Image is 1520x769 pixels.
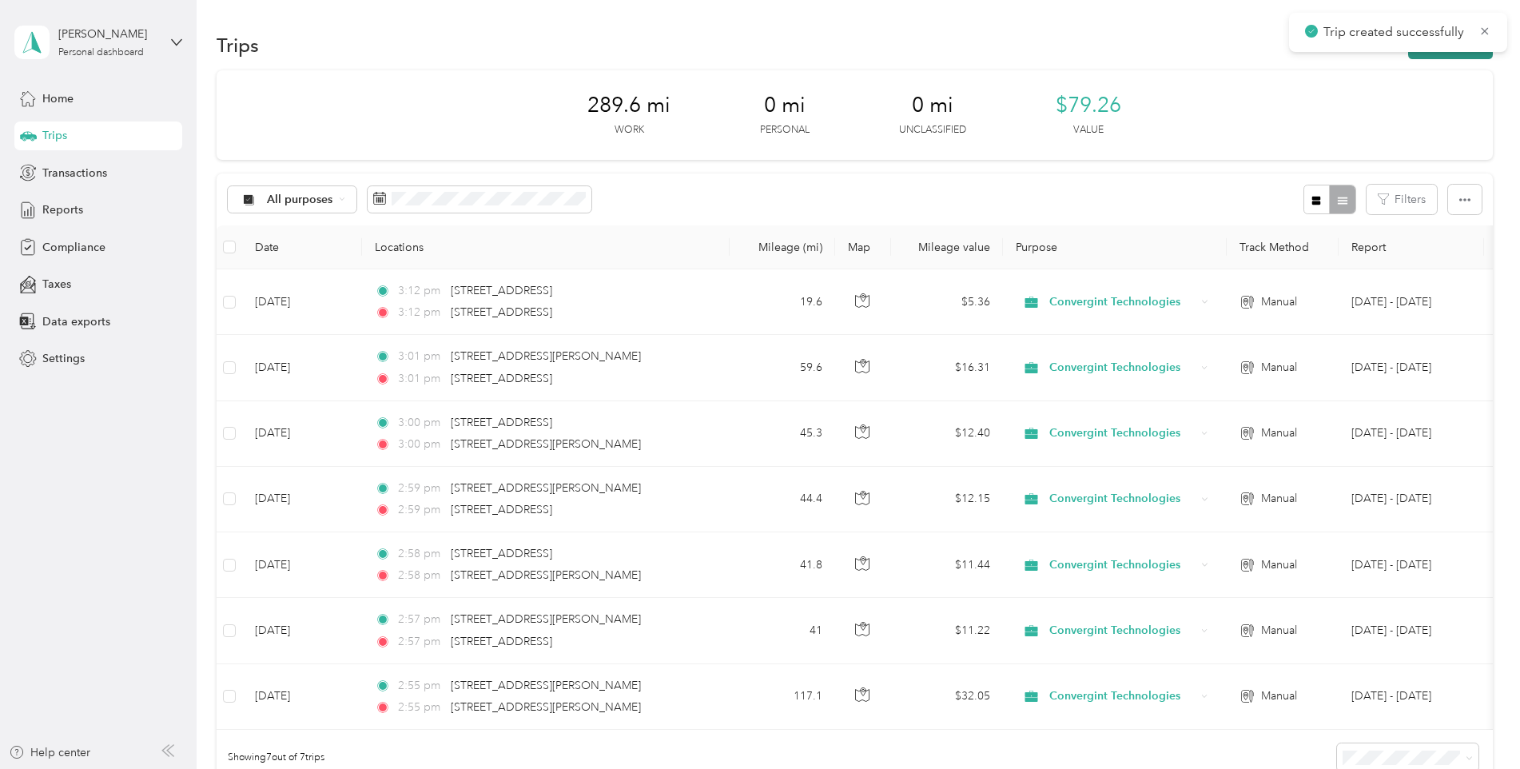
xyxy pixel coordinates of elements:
[398,501,444,519] span: 2:59 pm
[1261,556,1297,574] span: Manual
[1049,622,1196,640] span: Convergint Technologies
[1339,401,1484,467] td: Aug 1 - 31, 2025
[1261,490,1297,508] span: Manual
[242,467,362,532] td: [DATE]
[9,744,90,761] button: Help center
[398,611,444,628] span: 2:57 pm
[587,93,670,118] span: 289.6 mi
[730,664,835,730] td: 117.1
[451,416,552,429] span: [STREET_ADDRESS]
[1049,293,1196,311] span: Convergint Technologies
[1261,424,1297,442] span: Manual
[42,127,67,144] span: Trips
[891,598,1003,663] td: $11.22
[1261,293,1297,311] span: Manual
[242,225,362,269] th: Date
[912,93,953,118] span: 0 mi
[1049,424,1196,442] span: Convergint Technologies
[1339,598,1484,663] td: Aug 1 - 31, 2025
[730,269,835,335] td: 19.6
[730,225,835,269] th: Mileage (mi)
[398,414,444,432] span: 3:00 pm
[58,48,144,58] div: Personal dashboard
[1049,556,1196,574] span: Convergint Technologies
[451,349,641,363] span: [STREET_ADDRESS][PERSON_NAME]
[451,635,552,648] span: [STREET_ADDRESS]
[451,503,552,516] span: [STREET_ADDRESS]
[760,123,810,137] p: Personal
[1056,93,1121,118] span: $79.26
[451,284,552,297] span: [STREET_ADDRESS]
[891,225,1003,269] th: Mileage value
[451,547,552,560] span: [STREET_ADDRESS]
[730,598,835,663] td: 41
[730,335,835,400] td: 59.6
[398,633,444,651] span: 2:57 pm
[42,90,74,107] span: Home
[451,568,641,582] span: [STREET_ADDRESS][PERSON_NAME]
[42,276,71,293] span: Taxes
[1227,225,1339,269] th: Track Method
[891,269,1003,335] td: $5.36
[891,467,1003,532] td: $12.15
[1323,22,1467,42] p: Trip created successfully
[362,225,730,269] th: Locations
[398,677,444,695] span: 2:55 pm
[1073,123,1104,137] p: Value
[1339,664,1484,730] td: Aug 1 - 31, 2025
[835,225,891,269] th: Map
[1261,687,1297,705] span: Manual
[1339,467,1484,532] td: Aug 1 - 31, 2025
[398,436,444,453] span: 3:00 pm
[1339,335,1484,400] td: Aug 1 - 31, 2025
[1339,532,1484,598] td: Aug 1 - 31, 2025
[1003,225,1227,269] th: Purpose
[451,481,641,495] span: [STREET_ADDRESS][PERSON_NAME]
[899,123,966,137] p: Unclassified
[451,437,641,451] span: [STREET_ADDRESS][PERSON_NAME]
[398,567,444,584] span: 2:58 pm
[730,401,835,467] td: 45.3
[730,532,835,598] td: 41.8
[398,370,444,388] span: 3:01 pm
[891,401,1003,467] td: $12.40
[1049,687,1196,705] span: Convergint Technologies
[451,612,641,626] span: [STREET_ADDRESS][PERSON_NAME]
[1261,622,1297,640] span: Manual
[242,532,362,598] td: [DATE]
[267,194,333,205] span: All purposes
[242,335,362,400] td: [DATE]
[1339,225,1484,269] th: Report
[242,598,362,663] td: [DATE]
[398,545,444,563] span: 2:58 pm
[242,269,362,335] td: [DATE]
[891,532,1003,598] td: $11.44
[764,93,806,118] span: 0 mi
[451,305,552,319] span: [STREET_ADDRESS]
[242,401,362,467] td: [DATE]
[42,165,107,181] span: Transactions
[451,700,641,714] span: [STREET_ADDRESS][PERSON_NAME]
[1261,359,1297,377] span: Manual
[217,37,259,54] h1: Trips
[42,350,85,367] span: Settings
[398,699,444,716] span: 2:55 pm
[398,282,444,300] span: 3:12 pm
[730,467,835,532] td: 44.4
[615,123,644,137] p: Work
[891,664,1003,730] td: $32.05
[1049,490,1196,508] span: Convergint Technologies
[1049,359,1196,377] span: Convergint Technologies
[398,480,444,497] span: 2:59 pm
[42,313,110,330] span: Data exports
[451,372,552,385] span: [STREET_ADDRESS]
[398,348,444,365] span: 3:01 pm
[891,335,1003,400] td: $16.31
[1367,185,1437,214] button: Filters
[42,201,83,218] span: Reports
[451,679,641,692] span: [STREET_ADDRESS][PERSON_NAME]
[58,26,158,42] div: [PERSON_NAME]
[217,751,324,765] span: Showing 7 out of 7 trips
[1339,269,1484,335] td: Aug 1 - 31, 2025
